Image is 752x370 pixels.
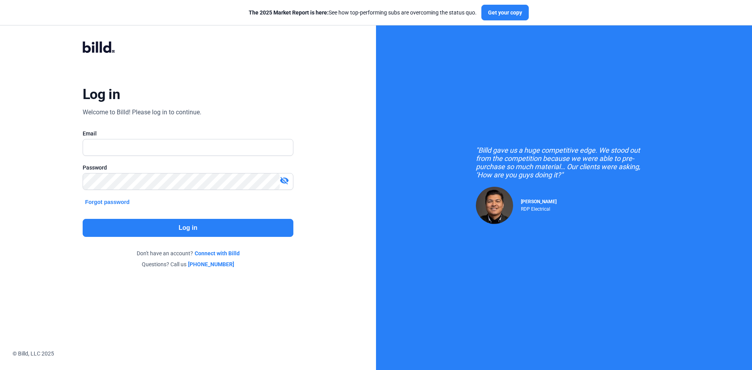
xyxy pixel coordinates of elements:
a: [PHONE_NUMBER] [188,260,234,268]
div: Log in [83,86,120,103]
div: Don't have an account? [83,249,293,257]
div: Welcome to Billd! Please log in to continue. [83,108,201,117]
div: Password [83,164,293,171]
a: Connect with Billd [195,249,240,257]
div: RDP Electrical [521,204,557,212]
span: [PERSON_NAME] [521,199,557,204]
mat-icon: visibility_off [280,176,289,185]
button: Forgot password [83,198,132,206]
div: Questions? Call us [83,260,293,268]
div: See how top-performing subs are overcoming the status quo. [249,9,477,16]
button: Log in [83,219,293,237]
div: "Billd gave us a huge competitive edge. We stood out from the competition because we were able to... [476,146,652,179]
div: Email [83,130,293,137]
span: The 2025 Market Report is here: [249,9,329,16]
img: Raul Pacheco [476,187,513,224]
button: Get your copy [481,5,529,20]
